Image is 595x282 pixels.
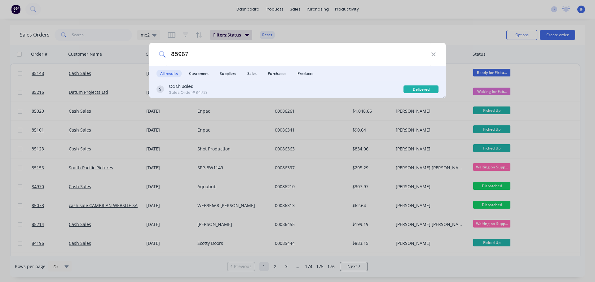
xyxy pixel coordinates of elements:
span: Products [294,70,317,77]
span: All results [156,70,182,77]
span: Suppliers [216,70,240,77]
div: Delivered [403,85,439,93]
span: Sales [244,70,260,77]
span: Customers [185,70,212,77]
div: Sales Order #84723 [169,90,208,95]
input: Start typing a customer or supplier name to create a new order... [166,43,431,66]
span: Purchases [264,70,290,77]
div: Cash Sales [169,83,208,90]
